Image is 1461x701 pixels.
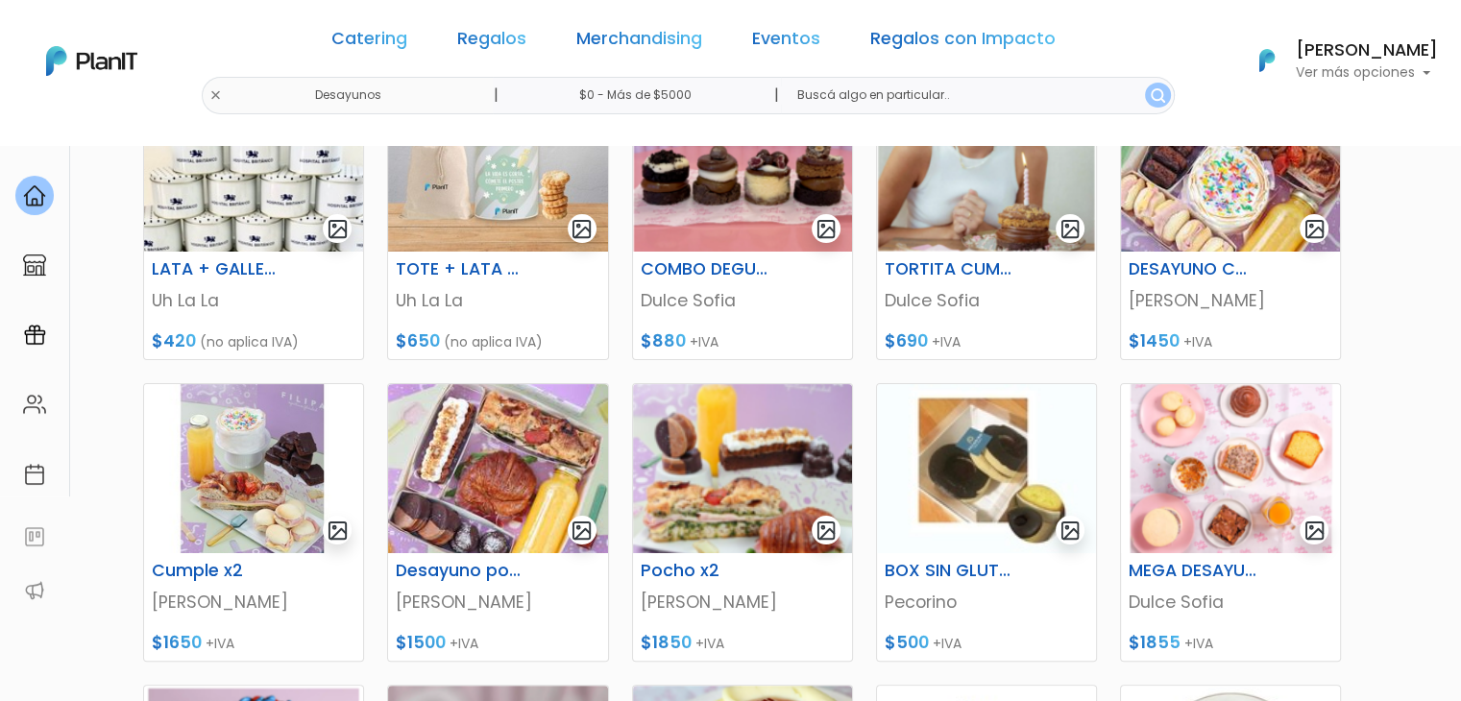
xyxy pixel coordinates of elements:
p: [PERSON_NAME] [641,590,844,615]
p: Dulce Sofia [641,288,844,313]
img: thumb_99A0259F-A3E2-4A46-9B07-E8B3B0C39C8F.jpeg [877,384,1096,553]
span: $1650 [152,631,202,654]
img: PlanIt Logo [46,46,137,76]
img: gallery-light [816,218,838,240]
span: $1450 [1129,329,1180,352]
img: thumb_image__copia___copia_-Photoroom__2_.jpg [388,83,607,252]
p: Dulce Sofia [885,288,1088,313]
span: $690 [885,329,928,352]
p: Pecorino [885,590,1088,615]
span: (no aplica IVA) [200,332,299,351]
a: Catering [331,31,407,54]
a: gallery-light BOX SIN GLUTEN Pecorino $500 +IVA [876,383,1097,662]
h6: DESAYUNO CUMPLE PARA 1 [1117,259,1269,279]
img: thumb_image__copia___copia___copia___copia___copia___copia___copia___copia___copia_-Photoroom__31... [144,384,363,553]
a: gallery-light Desayuno pocho para 1 [PERSON_NAME] $1500 +IVA [387,383,608,662]
span: +IVA [932,332,961,351]
p: [PERSON_NAME] [396,590,599,615]
a: gallery-light COMBO DEGUSTACIONES Dulce Sofia $880 +IVA [632,82,853,360]
img: gallery-light [571,218,593,240]
img: feedback-78b5a0c8f98aac82b08bfc38622c3050aee476f2c9584af64705fc4e61158814.svg [23,525,46,548]
span: $880 [641,329,686,352]
img: gallery-light [1303,218,1326,240]
img: gallery-light [571,520,593,542]
p: Uh La La [152,288,355,313]
span: $1850 [641,631,692,654]
img: gallery-light [1303,520,1326,542]
span: $420 [152,329,196,352]
a: Eventos [752,31,820,54]
p: | [493,84,498,107]
img: thumb_WhatsApp_Image_2025-02-28_at_13.43.42__2_.jpeg [1121,83,1340,252]
img: thumb_Captura_de_pantalla_2025-05-21_155332.png [1121,384,1340,553]
img: thumb_7512FCFC-B374-42E2-9952-2AAB46D733C3_1_201_a.jpeg [144,83,363,252]
span: $1855 [1129,631,1181,654]
img: thumb_Captura_de_pantalla_2025-05-21_161406.png [877,83,1096,252]
a: gallery-light Cumple x2 [PERSON_NAME] $1650 +IVA [143,383,364,662]
span: +IVA [695,634,724,653]
h6: BOX SIN GLUTEN [873,561,1025,581]
span: $1500 [396,631,446,654]
h6: LATA + GALLETITAS [140,259,292,279]
p: [PERSON_NAME] [1129,288,1332,313]
img: marketplace-4ceaa7011d94191e9ded77b95e3339b90024bf715f7c57f8cf31f2d8c509eaba.svg [23,254,46,277]
img: PlanIt Logo [1246,39,1288,82]
h6: [PERSON_NAME] [1296,42,1438,60]
p: [PERSON_NAME] [152,590,355,615]
img: close-6986928ebcb1d6c9903e3b54e860dbc4d054630f23adef3a32610726dff6a82b.svg [209,89,222,102]
h6: TORTITA CUMPLE [873,259,1025,279]
span: +IVA [1184,634,1213,653]
span: +IVA [450,634,478,653]
img: gallery-light [816,520,838,542]
span: +IVA [206,634,234,653]
a: gallery-light LATA + GALLETITAS Uh La La $420 (no aplica IVA) [143,82,364,360]
span: +IVA [1183,332,1212,351]
a: gallery-light TOTE + LATA + GALLETITAS Uh La La $650 (no aplica IVA) [387,82,608,360]
span: +IVA [933,634,962,653]
img: calendar-87d922413cdce8b2cf7b7f5f62616a5cf9e4887200fb71536465627b3292af00.svg [23,463,46,486]
p: Dulce Sofia [1129,590,1332,615]
a: gallery-light MEGA DESAYUNO Dulce Sofia $1855 +IVA [1120,383,1341,662]
h6: Cumple x2 [140,561,292,581]
img: gallery-light [327,218,349,240]
h6: Desayuno pocho para 1 [384,561,536,581]
img: gallery-light [327,520,349,542]
a: gallery-light Pocho x2 [PERSON_NAME] $1850 +IVA [632,383,853,662]
span: $500 [885,631,929,654]
img: gallery-light [1059,520,1082,542]
img: partners-52edf745621dab592f3b2c58e3bca9d71375a7ef29c3b500c9f145b62cc070d4.svg [23,579,46,602]
img: home-e721727adea9d79c4d83392d1f703f7f8bce08238fde08b1acbfd93340b81755.svg [23,184,46,207]
a: gallery-light TORTITA CUMPLE Dulce Sofia $690 +IVA [876,82,1097,360]
input: Buscá algo en particular.. [781,77,1174,114]
p: | [773,84,778,107]
img: gallery-light [1059,218,1082,240]
img: thumb_WhatsApp_Image_2025-02-28_at_13.43.42__1_.jpeg [388,384,607,553]
a: Regalos con Impacto [870,31,1056,54]
h6: MEGA DESAYUNO [1117,561,1269,581]
h6: TOTE + LATA + GALLETITAS [384,259,536,279]
img: thumb_Captura_de_pantalla_2025-05-21_160911.png [633,83,852,252]
button: PlanIt Logo [PERSON_NAME] Ver más opciones [1234,36,1438,85]
img: search_button-432b6d5273f82d61273b3651a40e1bd1b912527efae98b1b7a1b2c0702e16a8d.svg [1151,88,1165,103]
div: ¿Necesitás ayuda? [99,18,277,56]
span: $650 [396,329,440,352]
h6: COMBO DEGUSTACIONES [629,259,781,279]
a: Regalos [457,31,526,54]
img: campaigns-02234683943229c281be62815700db0a1741e53638e28bf9629b52c665b00959.svg [23,324,46,347]
p: Ver más opciones [1296,66,1438,80]
img: people-662611757002400ad9ed0e3c099ab2801c6687ba6c219adb57efc949bc21e19d.svg [23,393,46,416]
span: +IVA [690,332,718,351]
p: Uh La La [396,288,599,313]
span: (no aplica IVA) [444,332,543,351]
a: gallery-light DESAYUNO CUMPLE PARA 1 [PERSON_NAME] $1450 +IVA [1120,82,1341,360]
h6: Pocho x2 [629,561,781,581]
img: thumb_Captura_de_pantalla_2025-05-21_124250.png [633,384,852,553]
a: Merchandising [576,31,702,54]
